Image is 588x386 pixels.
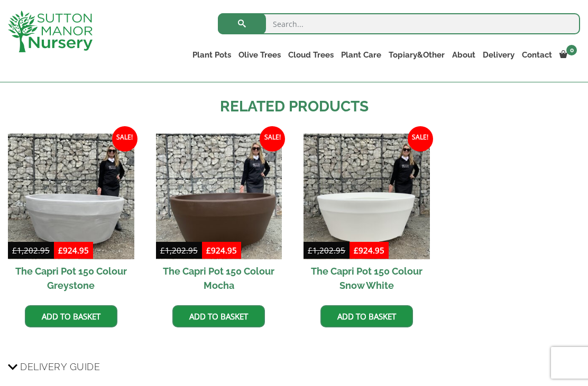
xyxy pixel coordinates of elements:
bdi: 924.95 [58,245,89,256]
a: Topiary&Other [385,48,448,62]
h2: The Capri Pot 150 Colour Greystone [8,259,134,297]
a: Plant Pots [189,48,235,62]
span: Delivery Guide [20,357,100,376]
bdi: 1,202.95 [12,245,50,256]
span: Sale! [112,126,137,152]
span: £ [308,245,313,256]
h2: Related products [8,96,580,118]
span: Sale! [408,126,433,152]
a: Contact [518,48,556,62]
span: £ [160,245,165,256]
span: £ [354,245,359,256]
span: 0 [566,45,577,55]
bdi: 924.95 [354,245,384,256]
a: 0 [556,48,580,62]
span: £ [12,245,17,256]
h2: The Capri Pot 150 Colour Mocha [156,259,282,297]
a: Sale! The Capri Pot 150 Colour Snow White [304,134,430,298]
span: £ [58,245,63,256]
img: The Capri Pot 150 Colour Greystone [8,134,134,260]
img: The Capri Pot 150 Colour Snow White [304,134,430,260]
a: Cloud Trees [284,48,337,62]
a: Add to basket: “The Capri Pot 150 Colour Greystone” [25,305,117,327]
a: Add to basket: “The Capri Pot 150 Colour Snow White” [320,305,413,327]
span: £ [206,245,211,256]
img: logo [8,11,93,52]
bdi: 1,202.95 [160,245,198,256]
a: Sale! The Capri Pot 150 Colour Greystone [8,134,134,298]
a: Delivery [479,48,518,62]
bdi: 924.95 [206,245,237,256]
span: Sale! [260,126,285,152]
a: Olive Trees [235,48,284,62]
a: About [448,48,479,62]
a: Sale! The Capri Pot 150 Colour Mocha [156,134,282,298]
h2: The Capri Pot 150 Colour Snow White [304,259,430,297]
input: Search... [218,13,580,34]
a: Add to basket: “The Capri Pot 150 Colour Mocha” [172,305,265,327]
img: The Capri Pot 150 Colour Mocha [156,134,282,260]
bdi: 1,202.95 [308,245,345,256]
a: Plant Care [337,48,385,62]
